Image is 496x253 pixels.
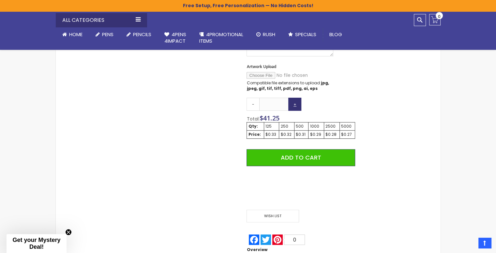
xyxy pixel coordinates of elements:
div: All Categories [56,13,147,27]
div: 1000 [310,124,323,129]
p: Compatible file extensions to upload: [247,80,333,91]
span: Wish List [247,210,299,222]
a: Blog [323,27,349,42]
iframe: PayPal [247,171,355,205]
a: Facebook [248,234,260,245]
strong: Price: [248,132,261,137]
a: Pens [89,27,120,42]
a: Home [56,27,89,42]
a: + [288,98,301,111]
span: 4Pens 4impact [164,31,186,44]
div: 2500 [325,124,338,129]
div: 125 [265,124,278,129]
span: Artwork Upload [247,64,276,69]
a: Twitter [260,234,272,245]
div: Get your Mystery Deal!Close teaser [7,234,67,253]
a: Wish List [247,210,301,222]
strong: Overview [247,247,267,252]
button: Close teaser [65,229,72,235]
div: 500 [296,124,307,129]
span: Pencils [133,31,151,38]
a: Specials [282,27,323,42]
div: $0.28 [325,132,338,137]
span: Get your Mystery Deal! [12,237,60,250]
a: Pencils [120,27,158,42]
div: $0.32 [280,132,293,137]
span: Home [69,31,83,38]
strong: Qty: [248,123,258,129]
a: 4PROMOTIONALITEMS [193,27,250,49]
div: $0.31 [296,132,307,137]
a: Rush [250,27,282,42]
button: Add to Cart [247,149,355,166]
div: 5000 [341,124,353,129]
span: Rush [263,31,275,38]
div: 250 [280,124,293,129]
span: Pens [102,31,113,38]
div: $0.33 [265,132,278,137]
strong: jpg, jpeg, gif, tif, tiff, pdf, png, ai, eps [247,80,329,91]
a: 0 [429,14,441,25]
div: $0.27 [341,132,353,137]
span: 4PROMOTIONAL ITEMS [199,31,243,44]
div: $0.29 [310,132,323,137]
span: Specials [295,31,316,38]
span: 41.25 [263,114,279,122]
span: 0 [438,13,441,20]
a: - [247,98,260,111]
span: $ [259,114,279,122]
a: Pinterest0 [272,234,306,245]
a: Top [478,238,491,248]
span: 0 [293,237,296,243]
a: 4Pens4impact [158,27,193,49]
span: Add to Cart [281,153,321,162]
span: Total: [247,116,259,122]
span: Blog [329,31,342,38]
